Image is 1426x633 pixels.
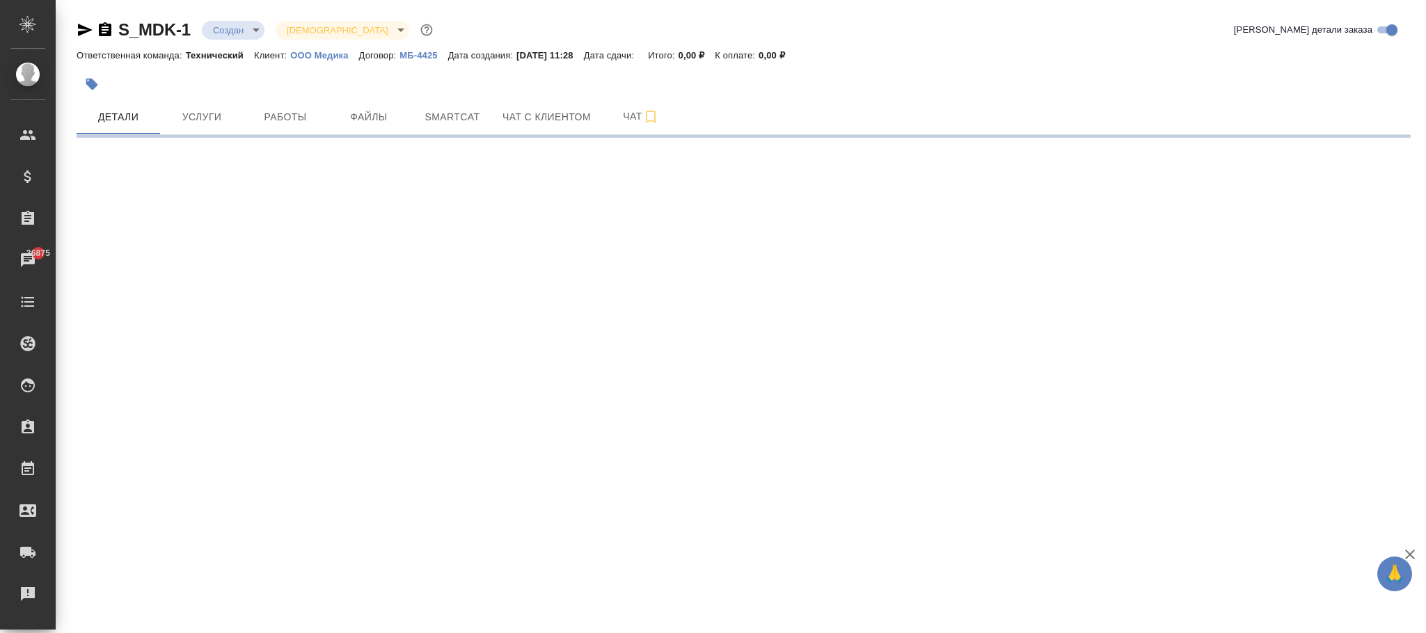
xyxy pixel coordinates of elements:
[254,50,290,61] p: Клиент:
[77,50,186,61] p: Ответственная команда:
[77,22,93,38] button: Скопировать ссылку для ЯМессенджера
[97,22,113,38] button: Скопировать ссылку
[648,50,678,61] p: Итого:
[448,50,516,61] p: Дата создания:
[252,109,319,126] span: Работы
[202,21,264,40] div: Создан
[168,109,235,126] span: Услуги
[419,109,486,126] span: Smartcat
[642,109,659,125] svg: Подписаться
[1234,23,1372,37] span: [PERSON_NAME] детали заказа
[290,50,358,61] p: ООО Медика
[276,21,409,40] div: Создан
[418,21,436,39] button: Доп статусы указывают на важность/срочность заказа
[1377,556,1412,591] button: 🙏
[3,243,52,278] a: 36875
[516,50,584,61] p: [DATE] 11:28
[399,49,447,61] a: МБ-4425
[584,50,637,61] p: Дата сдачи:
[118,20,191,39] a: S_MDK-1
[359,50,400,61] p: Договор:
[502,109,591,126] span: Чат с клиентом
[85,109,152,126] span: Детали
[608,108,674,125] span: Чат
[335,109,402,126] span: Файлы
[77,69,107,99] button: Добавить тэг
[759,50,795,61] p: 0,00 ₽
[290,49,358,61] a: ООО Медика
[18,246,58,260] span: 36875
[399,50,447,61] p: МБ-4425
[679,50,715,61] p: 0,00 ₽
[186,50,254,61] p: Технический
[715,50,759,61] p: К оплате:
[1383,559,1407,588] span: 🙏
[209,24,248,36] button: Создан
[283,24,392,36] button: [DEMOGRAPHIC_DATA]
